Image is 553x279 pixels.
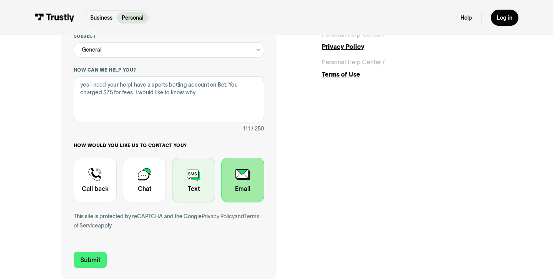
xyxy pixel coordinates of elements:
label: How would you like us to contact you? [74,142,264,149]
div: General [74,42,264,58]
label: Subject [74,33,264,39]
div: General [82,45,101,54]
a: Personal Help Center /Terms of Use [322,57,492,79]
a: Personal [117,12,148,23]
a: Help [460,14,472,21]
a: Log in [491,10,518,26]
p: Personal [122,14,143,22]
p: Business [90,14,113,22]
div: 111 [243,124,250,133]
a: Personal Help Center /Privacy Policy [322,30,492,51]
div: / 250 [252,124,264,133]
div: Personal Help Center / [322,57,385,67]
a: Privacy Policy [202,213,235,219]
input: Submit [74,252,107,268]
img: Trustly Logo [35,13,75,22]
div: Terms of Use [322,70,492,79]
a: Business [86,12,117,23]
label: How can we help you? [74,67,264,73]
div: Log in [497,14,512,21]
div: This site is protected by reCAPTCHA and the Google and apply. [74,212,264,230]
div: Privacy Policy [322,42,492,51]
